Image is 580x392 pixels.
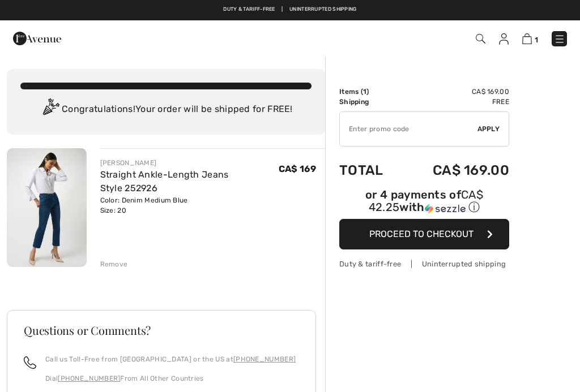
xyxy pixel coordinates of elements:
[401,87,509,97] td: CA$ 169.00
[39,98,62,121] img: Congratulation2.svg
[339,97,401,107] td: Shipping
[100,158,279,168] div: [PERSON_NAME]
[522,33,532,44] img: Shopping Bag
[522,32,538,45] a: 1
[279,163,316,174] span: CA$ 169
[363,88,366,96] span: 1
[369,188,483,214] span: CA$ 42.25
[100,259,128,269] div: Remove
[339,219,509,249] button: Proceed to Checkout
[401,97,509,107] td: Free
[477,124,500,134] span: Apply
[233,355,296,363] a: [PHONE_NUMBER]
[45,373,296,384] p: Dial From All Other Countries
[339,259,509,269] div: Duty & tariff-free | Uninterrupted shipping
[58,374,120,382] a: [PHONE_NUMBER]
[339,189,509,215] div: or 4 payments of with
[499,33,509,45] img: My Info
[554,33,565,45] img: Menu
[45,354,296,364] p: Call us Toll-Free from [GEOGRAPHIC_DATA] or the US at
[339,151,401,189] td: Total
[100,169,229,193] a: Straight Ankle-Length Jeans Style 252926
[369,229,474,239] span: Proceed to Checkout
[24,325,299,336] h3: Questions or Comments?
[339,189,509,219] div: or 4 payments ofCA$ 42.25withSezzle Click to learn more about Sezzle
[24,356,36,369] img: call
[100,195,279,216] div: Color: Denim Medium Blue Size: 20
[425,204,466,214] img: Sezzle
[13,27,61,50] img: 1ère Avenue
[20,98,312,121] div: Congratulations! Your order will be shipped for FREE!
[535,36,538,44] span: 1
[339,87,401,97] td: Items ( )
[7,148,87,267] img: Straight Ankle-Length Jeans Style 252926
[401,151,509,189] td: CA$ 169.00
[340,112,477,146] input: Promo code
[13,32,61,43] a: 1ère Avenue
[476,34,485,44] img: Search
